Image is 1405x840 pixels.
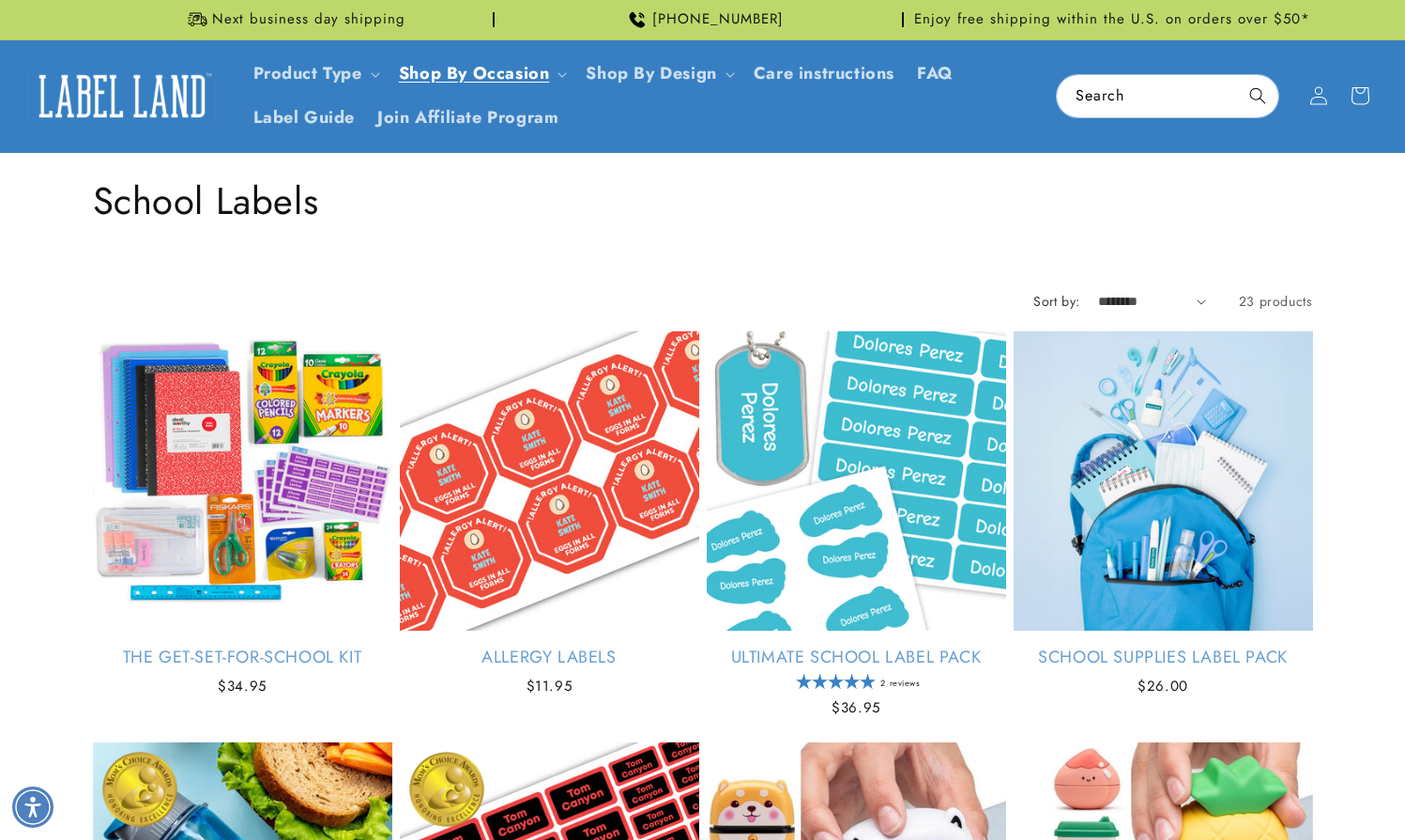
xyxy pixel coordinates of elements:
summary: Shop By Design [574,52,741,96]
a: Label Land [22,60,223,132]
button: Search [1237,75,1278,116]
span: [PHONE_NUMBER] [652,10,784,29]
summary: Product Type [242,52,388,96]
a: Ultimate School Label Pack [707,647,1006,668]
span: Label Guide [253,107,356,129]
h1: School Labels [93,176,1313,225]
a: The Get-Set-for-School Kit [93,647,392,668]
a: Care instructions [742,52,906,96]
a: Label Guide [242,96,367,140]
span: Enjoy free shipping within the U.S. on orders over $50* [914,10,1310,29]
span: 23 products [1239,292,1313,311]
a: FAQ [906,52,965,96]
div: Accessibility Menu [12,787,53,828]
a: School Supplies Label Pack [1014,647,1313,668]
img: Label Land [28,67,216,125]
span: FAQ [917,63,954,84]
a: Shop By Design [586,61,716,85]
span: Care instructions [754,63,894,84]
span: Join Affiliate Program [377,107,558,129]
a: Product Type [253,61,362,85]
iframe: Gorgias Floating Chat [1011,752,1386,821]
span: Shop By Occasion [399,63,550,84]
a: Join Affiliate Program [366,96,570,140]
a: Allergy Labels [400,647,699,668]
label: Sort by: [1033,292,1079,311]
summary: Shop By Occasion [388,52,575,96]
span: Next business day shipping [212,10,405,29]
